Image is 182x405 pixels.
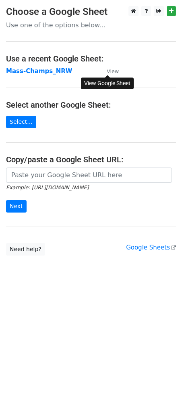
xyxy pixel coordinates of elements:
h3: Choose a Google Sheet [6,6,176,18]
div: View Google Sheet [81,78,134,89]
iframe: Chat Widget [142,366,182,405]
a: Select... [6,116,36,128]
a: Need help? [6,243,45,256]
small: View [107,68,119,74]
h4: Select another Google Sheet: [6,100,176,110]
small: Example: [URL][DOMAIN_NAME] [6,184,89,190]
input: Paste your Google Sheet URL here [6,168,172,183]
div: Chat-Widget [142,366,182,405]
a: View [99,67,119,75]
a: Mass-Champs_NRW [6,67,72,75]
input: Next [6,200,27,213]
h4: Copy/paste a Google Sheet URL: [6,155,176,164]
h4: Use a recent Google Sheet: [6,54,176,63]
a: Google Sheets [126,244,176,251]
p: Use one of the options below... [6,21,176,29]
